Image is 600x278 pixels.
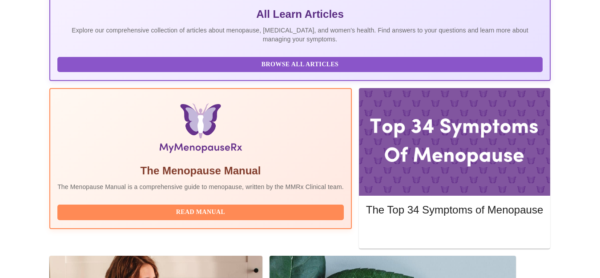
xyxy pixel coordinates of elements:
[66,59,534,70] span: Browse All Articles
[366,203,543,217] h5: The Top 34 Symptoms of Menopause
[375,228,534,239] span: Read More
[66,207,335,218] span: Read Manual
[57,208,346,215] a: Read Manual
[57,57,543,73] button: Browse All Articles
[57,7,543,21] h5: All Learn Articles
[57,205,344,220] button: Read Manual
[57,182,344,191] p: The Menopause Manual is a comprehensive guide to menopause, written by the MMRx Clinical team.
[103,103,298,157] img: Menopause Manual
[57,164,344,178] h5: The Menopause Manual
[57,26,543,44] p: Explore our comprehensive collection of articles about menopause, [MEDICAL_DATA], and women's hea...
[366,226,543,241] button: Read More
[366,229,545,236] a: Read More
[57,60,545,68] a: Browse All Articles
